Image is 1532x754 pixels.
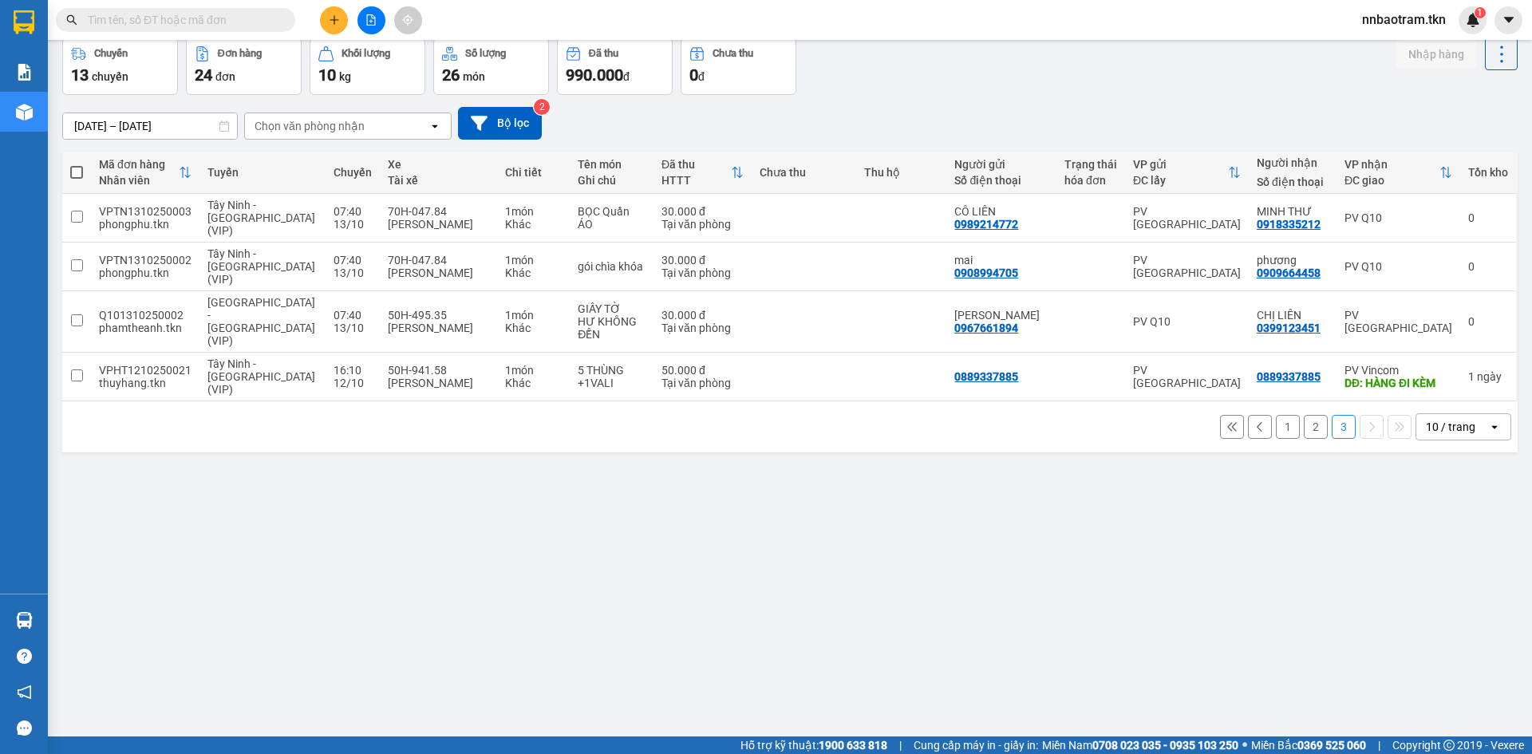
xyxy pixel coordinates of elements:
[1064,174,1117,187] div: hóa đơn
[66,14,77,26] span: search
[1344,364,1452,377] div: PV Vincom
[954,218,1018,231] div: 0989214772
[1344,377,1452,389] div: DĐ: HÀNG ĐI KÈM
[557,38,673,95] button: Đã thu990.000đ
[99,205,191,218] div: VPTN1310250003
[334,322,372,334] div: 13/10
[1297,739,1366,752] strong: 0369 525 060
[99,218,191,231] div: phongphu.tkn
[402,14,413,26] span: aim
[1257,370,1321,383] div: 0889337885
[1488,420,1501,433] svg: open
[334,166,372,179] div: Chuyến
[388,218,488,231] div: [PERSON_NAME]
[623,70,630,83] span: đ
[1468,260,1508,273] div: 0
[914,736,1038,754] span: Cung cấp máy in - giấy in:
[388,364,488,377] div: 50H-941.58
[1064,158,1117,171] div: Trạng thái
[864,166,939,179] div: Thu hộ
[255,118,365,134] div: Chọn văn phòng nhận
[1477,7,1483,18] span: 1
[329,14,340,26] span: plus
[365,14,377,26] span: file-add
[388,254,488,266] div: 70H-047.84
[1466,13,1480,27] img: icon-new-feature
[578,315,646,341] div: HƯ KHÔNG ĐỀN
[17,720,32,736] span: message
[1337,152,1460,194] th: Toggle SortBy
[1133,174,1228,187] div: ĐC lấy
[505,266,563,279] div: Khác
[578,364,646,389] div: 5 THÙNG +1VALI
[661,254,743,266] div: 30.000 đ
[1477,370,1502,383] span: ngày
[1344,174,1439,187] div: ĐC giao
[334,309,372,322] div: 07:40
[334,205,372,218] div: 07:40
[1133,364,1241,389] div: PV [GEOGRAPHIC_DATA]
[334,218,372,231] div: 13/10
[92,70,128,83] span: chuyến
[505,364,563,377] div: 1 món
[465,48,506,59] div: Số lượng
[713,48,753,59] div: Chưa thu
[1257,254,1329,266] div: phương
[505,218,563,231] div: Khác
[1344,260,1452,273] div: PV Q10
[578,205,646,231] div: BỌC Quần ÁO
[1276,415,1300,439] button: 1
[899,736,902,754] span: |
[388,266,488,279] div: [PERSON_NAME]
[442,65,460,85] span: 26
[99,322,191,334] div: phamtheanh.tkn
[661,309,743,322] div: 30.000 đ
[954,309,1048,322] div: ANH DUY
[1468,211,1508,224] div: 0
[661,266,743,279] div: Tại văn phòng
[760,166,848,179] div: Chưa thu
[428,120,441,132] svg: open
[1443,740,1455,751] span: copyright
[1396,40,1477,69] button: Nhập hàng
[1475,7,1486,18] sup: 1
[1332,415,1356,439] button: 3
[458,107,542,140] button: Bộ lọc
[1251,736,1366,754] span: Miền Bắc
[433,38,549,95] button: Số lượng26món
[99,254,191,266] div: VPTN1310250002
[1042,736,1238,754] span: Miền Nam
[320,6,348,34] button: plus
[207,247,315,286] span: Tây Ninh - [GEOGRAPHIC_DATA] (VIP)
[16,64,33,81] img: solution-icon
[1344,309,1452,334] div: PV [GEOGRAPHIC_DATA]
[661,364,743,377] div: 50.000 đ
[334,266,372,279] div: 13/10
[954,158,1048,171] div: Người gửi
[1257,176,1329,188] div: Số điện thoại
[63,113,237,139] input: Select a date range.
[534,99,550,115] sup: 2
[1257,322,1321,334] div: 0399123451
[661,158,730,171] div: Đã thu
[505,377,563,389] div: Khác
[954,322,1018,334] div: 0967661894
[88,11,276,29] input: Tìm tên, số ĐT hoặc mã đơn
[334,254,372,266] div: 07:40
[740,736,887,754] span: Hỗ trợ kỹ thuật:
[1257,156,1329,169] div: Người nhận
[1304,415,1328,439] button: 2
[954,266,1018,279] div: 0908994705
[218,48,262,59] div: Đơn hàng
[661,205,743,218] div: 30.000 đ
[342,48,390,59] div: Khối lượng
[661,377,743,389] div: Tại văn phòng
[99,266,191,279] div: phongphu.tkn
[578,174,646,187] div: Ghi chú
[388,174,488,187] div: Tài xế
[589,48,618,59] div: Đã thu
[339,70,351,83] span: kg
[653,152,751,194] th: Toggle SortBy
[505,322,563,334] div: Khác
[318,65,336,85] span: 10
